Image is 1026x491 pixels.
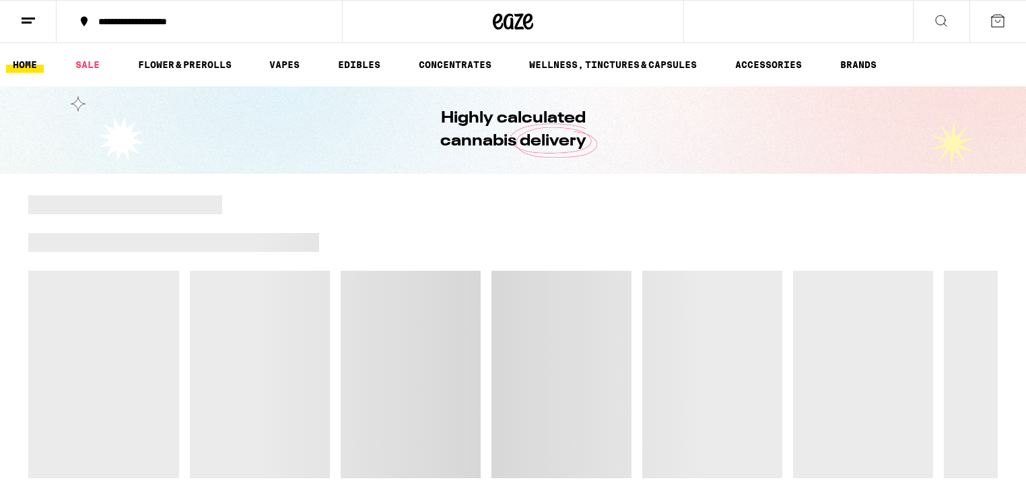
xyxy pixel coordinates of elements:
a: EDIBLES [331,57,387,73]
a: WELLNESS, TINCTURES & CAPSULES [522,57,704,73]
a: HOME [6,57,44,73]
button: BRANDS [833,57,883,73]
a: SALE [69,57,106,73]
a: FLOWER & PREROLLS [131,57,238,73]
h1: Highly calculated cannabis delivery [402,107,624,153]
a: ACCESSORIES [728,57,809,73]
a: VAPES [263,57,306,73]
a: CONCENTRATES [412,57,498,73]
